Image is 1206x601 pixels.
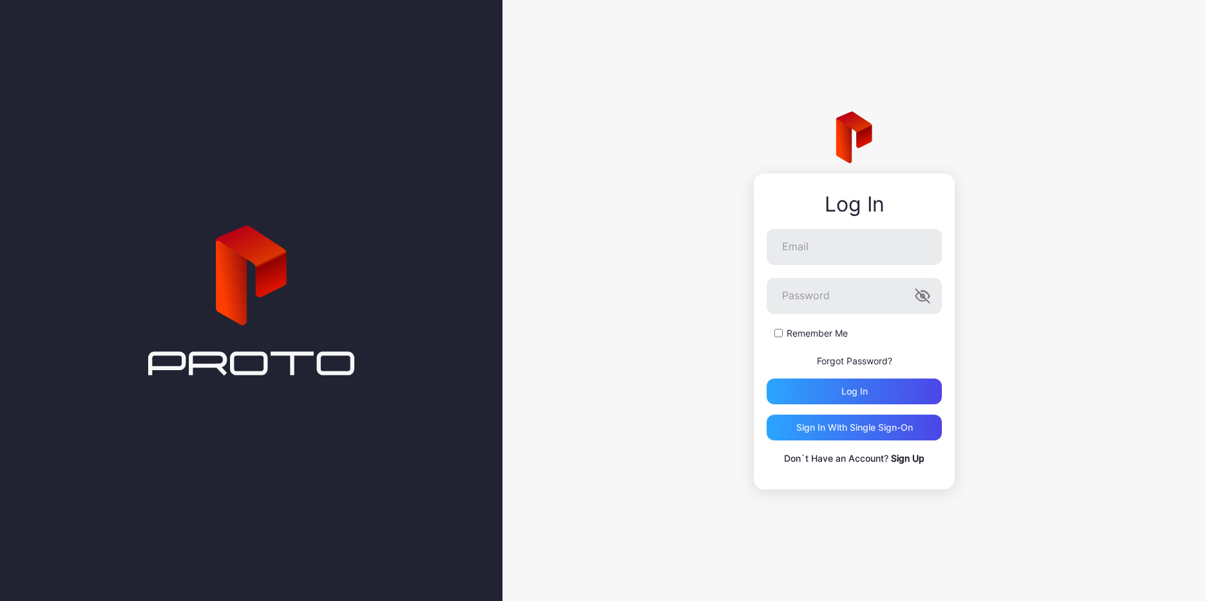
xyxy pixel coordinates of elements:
div: Log In [767,193,942,216]
a: Forgot Password? [817,355,892,366]
a: Sign Up [891,453,924,464]
input: Email [767,229,942,265]
p: Don`t Have an Account? [767,451,942,466]
div: Sign in With Single Sign-On [796,422,913,433]
button: Password [915,288,930,304]
div: Log in [841,386,868,397]
label: Remember Me [787,327,848,340]
button: Sign in With Single Sign-On [767,415,942,440]
input: Password [767,278,942,314]
button: Log in [767,379,942,404]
